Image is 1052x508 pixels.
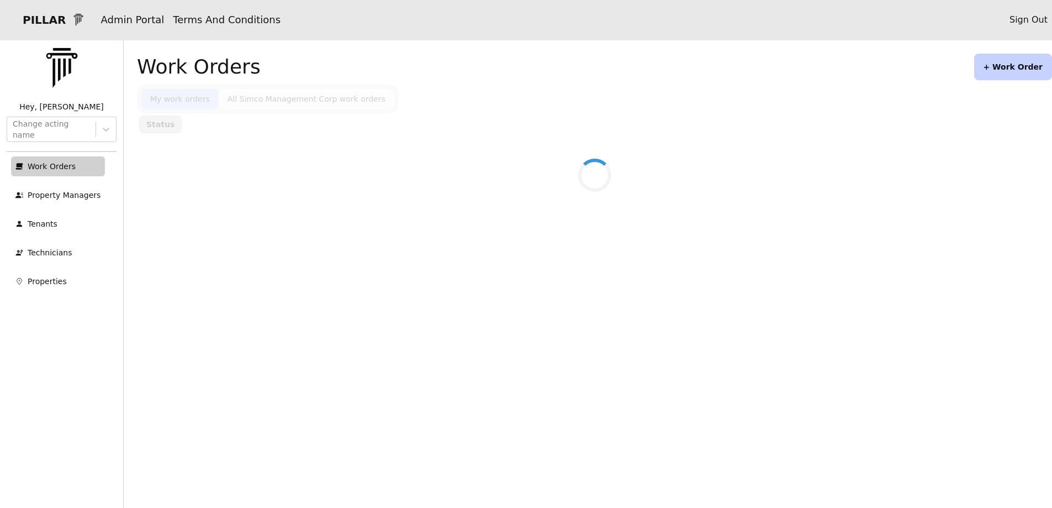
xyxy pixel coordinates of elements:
[101,14,164,25] a: Admin Portal
[11,243,105,263] a: Technicians
[11,156,105,176] a: Work Orders
[11,214,105,234] a: Tenants
[13,118,90,140] div: Change acting name
[70,12,87,28] img: 1
[7,101,117,112] p: Hey, [PERSON_NAME]
[11,185,105,205] a: Property Managers
[28,218,57,229] p: Tenants
[11,271,105,291] a: Properties
[28,190,101,201] p: Property Managers
[137,56,261,78] h1: Work Orders
[28,276,67,287] p: Properties
[28,161,76,172] p: Work Orders
[4,7,96,33] a: PILLAR
[1009,13,1048,27] a: Sign Out
[173,14,281,25] a: Terms And Conditions
[28,247,72,258] p: Technicians
[34,40,89,96] img: PILLAR
[974,54,1052,80] button: + Work Order
[14,12,66,28] p: PILLAR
